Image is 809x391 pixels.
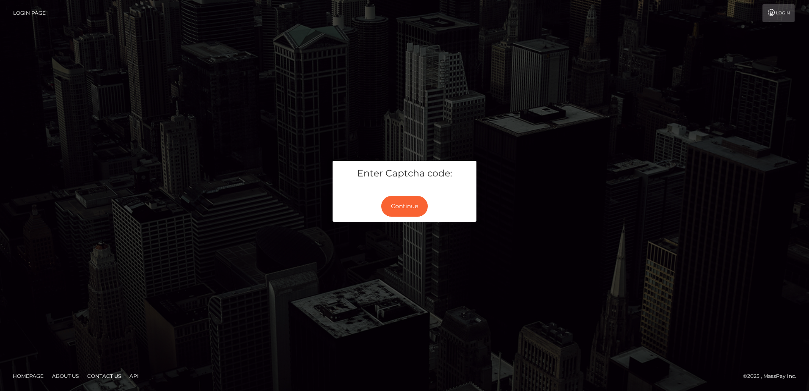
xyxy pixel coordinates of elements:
a: Login Page [13,4,46,22]
a: Contact Us [84,369,124,383]
a: Login [762,4,795,22]
button: Continue [381,196,428,217]
h5: Enter Captcha code: [339,167,470,180]
a: API [126,369,142,383]
div: © 2025 , MassPay Inc. [743,372,803,381]
a: About Us [49,369,82,383]
a: Homepage [9,369,47,383]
